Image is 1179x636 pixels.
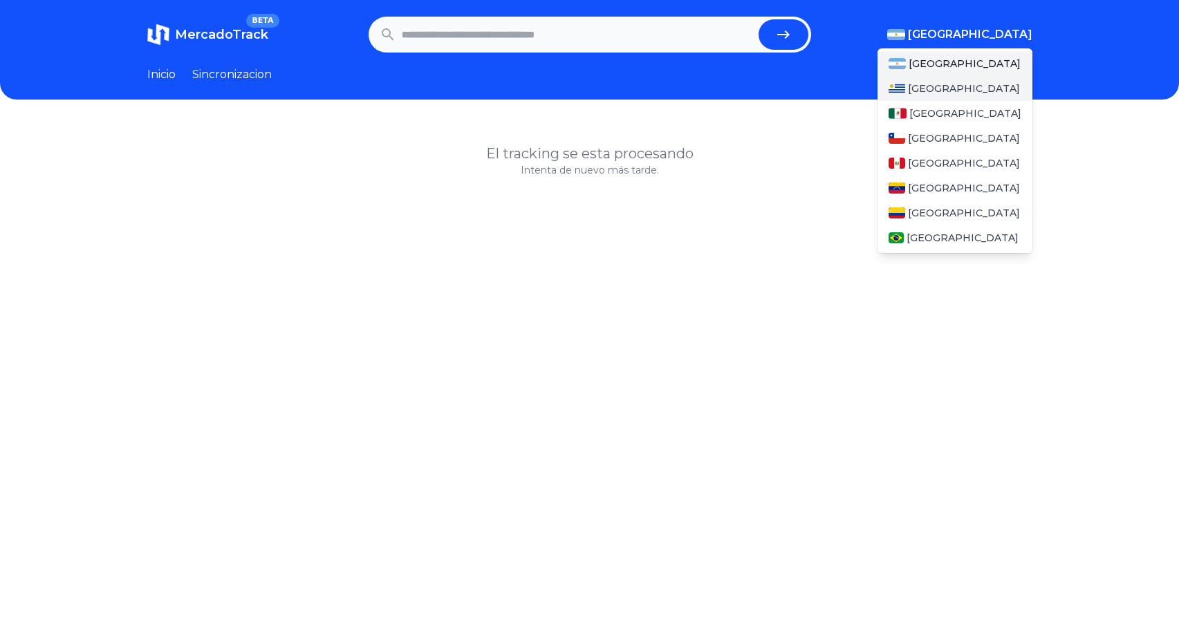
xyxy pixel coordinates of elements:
[907,231,1019,245] span: [GEOGRAPHIC_DATA]
[889,133,905,144] img: Chile
[908,206,1020,220] span: [GEOGRAPHIC_DATA]
[889,232,904,243] img: Brasil
[147,144,1032,163] h1: El tracking se esta procesando
[878,126,1032,151] a: Chile[GEOGRAPHIC_DATA]
[908,156,1020,170] span: [GEOGRAPHIC_DATA]
[175,27,268,42] span: MercadoTrack
[889,58,907,69] img: Argentina
[878,51,1032,76] a: Argentina[GEOGRAPHIC_DATA]
[147,163,1032,177] p: Intenta de nuevo más tarde.
[878,76,1032,101] a: Uruguay[GEOGRAPHIC_DATA]
[147,24,268,46] a: MercadoTrackBETA
[908,131,1020,145] span: [GEOGRAPHIC_DATA]
[889,183,905,194] img: Venezuela
[908,82,1020,95] span: [GEOGRAPHIC_DATA]
[908,26,1032,43] span: [GEOGRAPHIC_DATA]
[878,225,1032,250] a: Brasil[GEOGRAPHIC_DATA]
[887,26,1032,43] button: [GEOGRAPHIC_DATA]
[246,14,279,28] span: BETA
[909,106,1021,120] span: [GEOGRAPHIC_DATA]
[909,57,1021,71] span: [GEOGRAPHIC_DATA]
[878,200,1032,225] a: Colombia[GEOGRAPHIC_DATA]
[147,24,169,46] img: MercadoTrack
[887,29,905,40] img: Argentina
[192,66,272,83] a: Sincronizacion
[889,207,905,218] img: Colombia
[889,158,905,169] img: Peru
[878,176,1032,200] a: Venezuela[GEOGRAPHIC_DATA]
[908,181,1020,195] span: [GEOGRAPHIC_DATA]
[878,151,1032,176] a: Peru[GEOGRAPHIC_DATA]
[889,108,907,119] img: Mexico
[878,101,1032,126] a: Mexico[GEOGRAPHIC_DATA]
[889,83,905,94] img: Uruguay
[147,66,176,83] a: Inicio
